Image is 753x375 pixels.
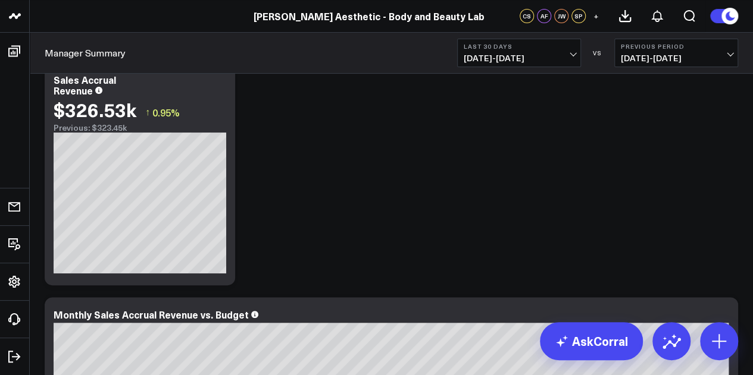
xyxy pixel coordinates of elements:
[145,105,150,120] span: ↑
[254,10,485,23] a: [PERSON_NAME] Aesthetic - Body and Beauty Lab
[571,9,586,23] div: SP
[464,43,574,50] b: Last 30 Days
[464,53,574,63] span: [DATE] - [DATE]
[540,322,643,360] a: AskCorral
[54,123,226,133] div: Previous: $323.45k
[54,73,116,97] div: Sales Accrual Revenue
[457,39,581,67] button: Last 30 Days[DATE]-[DATE]
[593,12,599,20] span: +
[54,308,249,321] div: Monthly Sales Accrual Revenue vs. Budget
[589,9,603,23] button: +
[554,9,568,23] div: JW
[614,39,738,67] button: Previous Period[DATE]-[DATE]
[621,43,732,50] b: Previous Period
[537,9,551,23] div: AF
[621,53,732,63] span: [DATE] - [DATE]
[152,106,180,119] span: 0.95%
[587,49,608,56] div: VS
[520,9,534,23] div: CS
[45,46,126,59] a: Manager Summary
[54,99,136,120] div: $326.53k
